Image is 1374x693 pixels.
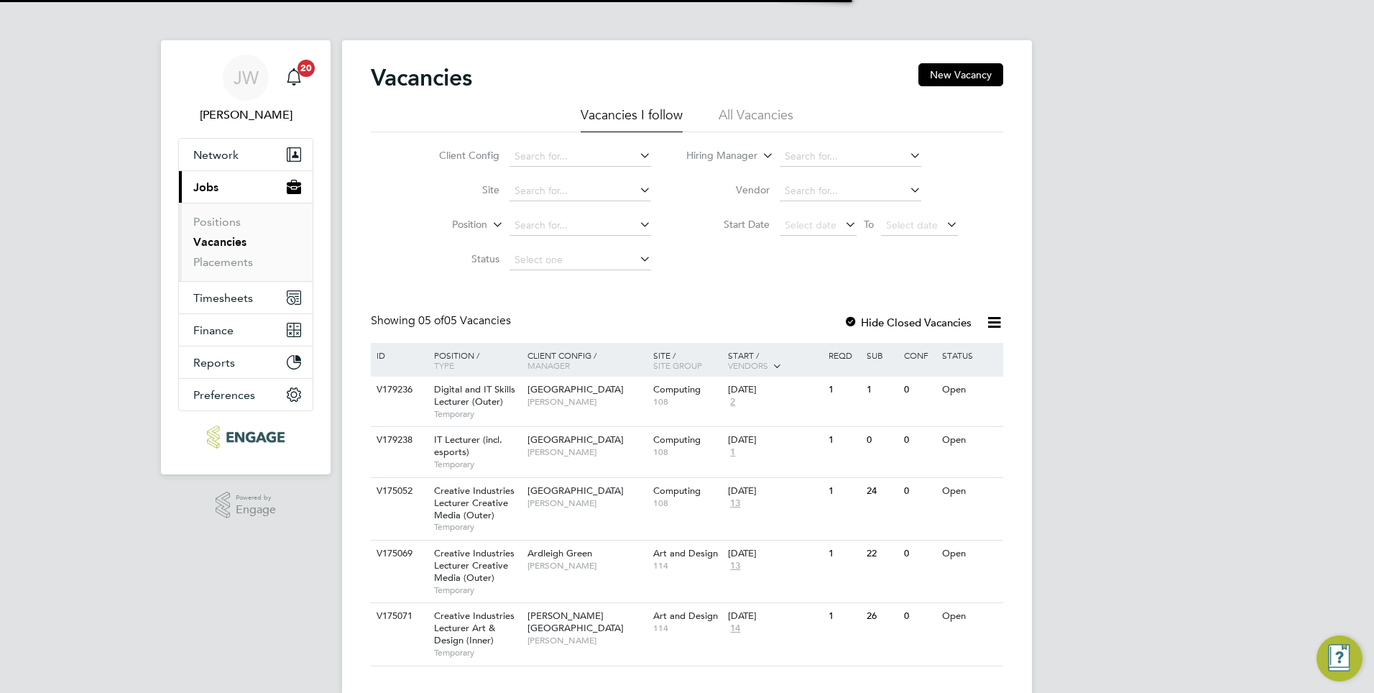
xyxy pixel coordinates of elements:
[527,560,646,572] span: [PERSON_NAME]
[653,383,701,395] span: Computing
[179,139,313,170] button: Network
[434,433,502,458] span: IT Lecturer (incl. esports)
[527,485,624,497] span: [GEOGRAPHIC_DATA]
[418,313,511,328] span: 05 Vacancies
[193,291,253,305] span: Timesheets
[939,541,1001,567] div: Open
[373,541,423,567] div: V175069
[527,497,646,509] span: [PERSON_NAME]
[193,215,241,229] a: Positions
[825,377,862,403] div: 1
[236,492,276,504] span: Powered by
[918,63,1003,86] button: New Vacancy
[650,343,725,377] div: Site /
[900,427,938,454] div: 0
[825,427,862,454] div: 1
[728,396,737,408] span: 2
[527,359,570,371] span: Manager
[510,216,651,236] input: Search for...
[193,235,246,249] a: Vacancies
[687,183,770,196] label: Vendor
[653,623,721,634] span: 114
[179,379,313,410] button: Preferences
[527,396,646,408] span: [PERSON_NAME]
[724,343,825,379] div: Start /
[371,63,472,92] h2: Vacancies
[405,218,487,232] label: Position
[434,547,515,584] span: Creative Industries Lecturer Creative Media (Outer)
[423,343,524,377] div: Position /
[434,584,520,596] span: Temporary
[527,383,624,395] span: [GEOGRAPHIC_DATA]
[510,250,651,270] input: Select one
[687,218,770,231] label: Start Date
[373,377,423,403] div: V179236
[728,560,742,572] span: 13
[785,219,836,231] span: Select date
[859,215,878,234] span: To
[193,388,255,402] span: Preferences
[939,343,1001,367] div: Status
[728,548,821,560] div: [DATE]
[193,180,218,194] span: Jobs
[527,433,624,446] span: [GEOGRAPHIC_DATA]
[863,603,900,630] div: 26
[527,446,646,458] span: [PERSON_NAME]
[863,427,900,454] div: 0
[373,343,423,367] div: ID
[863,377,900,403] div: 1
[1317,635,1363,681] button: Engage Resource Center
[179,282,313,313] button: Timesheets
[510,181,651,201] input: Search for...
[728,359,768,371] span: Vendors
[728,384,821,396] div: [DATE]
[825,603,862,630] div: 1
[886,219,938,231] span: Select date
[653,446,721,458] span: 108
[371,313,514,329] div: Showing
[900,541,938,567] div: 0
[728,434,821,446] div: [DATE]
[373,603,423,630] div: V175071
[939,603,1001,630] div: Open
[207,426,284,449] img: ncclondon-logo-retina.png
[298,60,315,77] span: 20
[728,446,737,459] span: 1
[825,478,862,505] div: 1
[434,383,515,408] span: Digital and IT Skills Lecturer (Outer)
[728,623,742,635] span: 14
[179,346,313,378] button: Reports
[653,560,721,572] span: 114
[939,377,1001,403] div: Open
[524,343,650,377] div: Client Config /
[780,181,921,201] input: Search for...
[178,55,313,124] a: JW[PERSON_NAME]
[825,343,862,367] div: Reqd
[581,106,683,132] li: Vacancies I follow
[373,478,423,505] div: V175052
[179,171,313,203] button: Jobs
[653,610,718,622] span: Art and Design
[653,396,721,408] span: 108
[193,356,235,370] span: Reports
[434,610,515,646] span: Creative Industries Lecturer Art & Design (Inner)
[653,547,718,559] span: Art and Design
[179,314,313,346] button: Finance
[653,433,701,446] span: Computing
[178,106,313,124] span: John Waite
[900,377,938,403] div: 0
[900,478,938,505] div: 0
[863,343,900,367] div: Sub
[280,55,308,101] a: 20
[234,68,259,87] span: JW
[863,541,900,567] div: 22
[193,323,234,337] span: Finance
[900,603,938,630] div: 0
[236,504,276,516] span: Engage
[216,492,277,519] a: Powered byEngage
[417,252,499,265] label: Status
[434,647,520,658] span: Temporary
[179,203,313,281] div: Jobs
[434,485,515,521] span: Creative Industries Lecturer Creative Media (Outer)
[653,359,702,371] span: Site Group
